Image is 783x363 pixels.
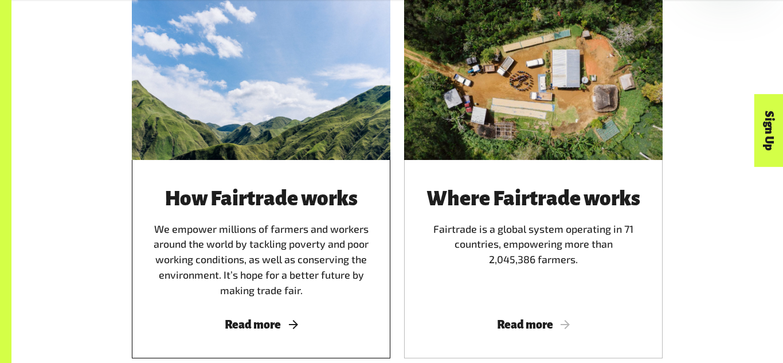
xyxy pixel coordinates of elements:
[418,318,649,331] span: Read more
[146,318,377,331] span: Read more
[418,188,649,298] div: Fairtrade is a global system operating in 71 countries, empowering more than 2,045,386 farmers.
[146,188,377,298] div: We empower millions of farmers and workers around the world by tackling poverty and poor working ...
[146,188,377,210] h3: How Fairtrade works
[418,188,649,210] h3: Where Fairtrade works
